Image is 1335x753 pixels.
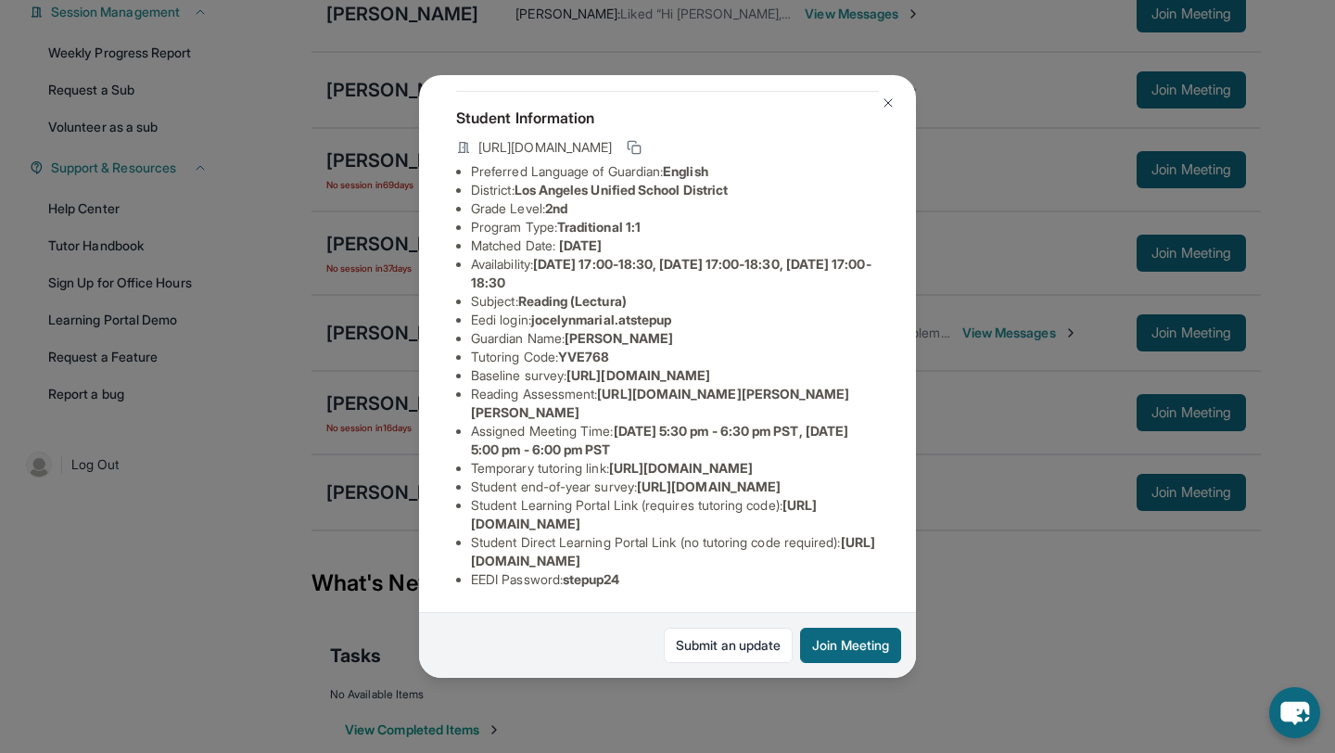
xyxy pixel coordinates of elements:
[471,255,879,292] li: Availability:
[637,479,781,494] span: [URL][DOMAIN_NAME]
[471,459,879,478] li: Temporary tutoring link :
[623,136,645,159] button: Copy link
[471,329,879,348] li: Guardian Name :
[545,200,567,216] span: 2nd
[471,348,879,366] li: Tutoring Code :
[471,570,879,589] li: EEDI Password :
[471,162,879,181] li: Preferred Language of Guardian:
[558,349,609,364] span: YVE768
[456,107,879,129] h4: Student Information
[557,219,641,235] span: Traditional 1:1
[471,218,879,236] li: Program Type:
[471,236,879,255] li: Matched Date:
[881,96,896,110] img: Close Icon
[531,312,672,327] span: jocelynmarial.atstepup
[471,496,879,533] li: Student Learning Portal Link (requires tutoring code) :
[471,311,879,329] li: Eedi login :
[471,181,879,199] li: District:
[471,292,879,311] li: Subject :
[471,366,879,385] li: Baseline survey :
[565,330,673,346] span: [PERSON_NAME]
[478,138,612,157] span: [URL][DOMAIN_NAME]
[518,293,627,309] span: Reading (Lectura)
[664,628,793,663] a: Submit an update
[800,628,901,663] button: Join Meeting
[471,386,850,420] span: [URL][DOMAIN_NAME][PERSON_NAME][PERSON_NAME]
[566,367,710,383] span: [URL][DOMAIN_NAME]
[471,385,879,422] li: Reading Assessment :
[471,533,879,570] li: Student Direct Learning Portal Link (no tutoring code required) :
[663,163,708,179] span: English
[471,256,871,290] span: [DATE] 17:00-18:30, [DATE] 17:00-18:30, [DATE] 17:00-18:30
[1269,687,1320,738] button: chat-button
[609,460,753,476] span: [URL][DOMAIN_NAME]
[471,478,879,496] li: Student end-of-year survey :
[471,199,879,218] li: Grade Level:
[471,423,848,457] span: [DATE] 5:30 pm - 6:30 pm PST, [DATE] 5:00 pm - 6:00 pm PST
[563,571,620,587] span: stepup24
[559,237,602,253] span: [DATE]
[471,422,879,459] li: Assigned Meeting Time :
[515,182,728,198] span: Los Angeles Unified School District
